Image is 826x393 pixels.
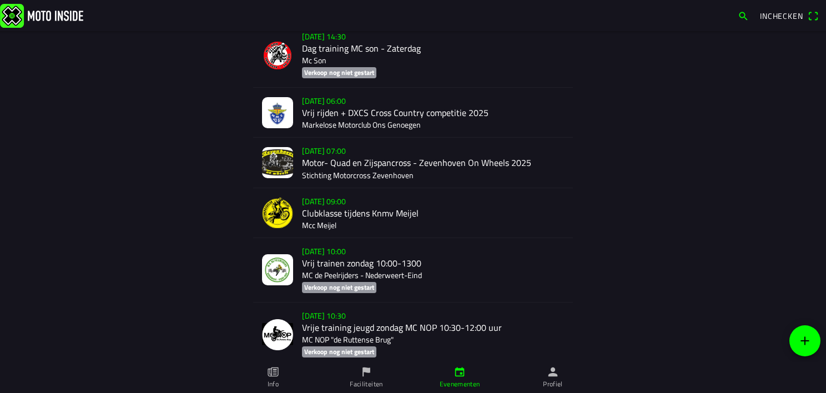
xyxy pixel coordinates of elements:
[262,197,293,228] img: ZwtDOTolzW4onLZR3ELLYaKeEV42DaUHIUgcqF80.png
[253,188,573,238] a: [DATE] 09:00Clubklasse tijdens Knmv MeijelMcc Meijel
[262,319,293,350] img: NjdwpvkGicnr6oC83998ZTDUeXJJ29cK9cmzxz8K.png
[253,138,573,188] a: [DATE] 07:00Motor- Quad en Zijspancross - Zevenhoven On Wheels 2025Stichting Motorcross Zevenhoven
[440,379,480,389] ion-label: Evenementen
[760,10,803,22] span: Inchecken
[798,334,812,347] ion-icon: add
[732,6,754,25] a: search
[547,366,559,378] ion-icon: person
[262,254,293,285] img: stVzL4J7gUd08I7EG3sXf6SGFCRz5XnoXIF6XwDE.jpg
[253,303,573,367] a: [DATE] 10:30Vrije training jeugd zondag MC NOP 10:30-12:00 uurMC NOP "de Ruttense Brug"Verkoop no...
[754,6,824,25] a: Incheckenqr scanner
[262,40,293,71] img: sfRBxcGZmvZ0K6QUyq9TbY0sbKJYVDoKWVN9jkDZ.png
[360,366,372,378] ion-icon: flag
[454,366,466,378] ion-icon: calendar
[253,23,573,88] a: [DATE] 14:30Dag training MC son - ZaterdagMc SonVerkoop nog niet gestart
[262,97,293,128] img: AFFeeIxnsgetZ59Djh9zHoMlSo8wVdQP4ewsvtr6.jpg
[253,88,573,138] a: [DATE] 06:00Vrij rijden + DXCS Cross Country competitie 2025Markelose Motorclub Ons Genoegen
[543,379,563,389] ion-label: Profiel
[262,147,293,178] img: ym7zd07UakFQaleHQQVX3MjOpSWNDAaosxiDTUKw.jpg
[267,366,279,378] ion-icon: paper
[253,238,573,303] a: [DATE] 10:00Vrij trainen zondag 10:00-1300MC de Peelrijders - Nederweert-EindVerkoop nog niet ges...
[350,379,382,389] ion-label: Faciliteiten
[268,379,279,389] ion-label: Info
